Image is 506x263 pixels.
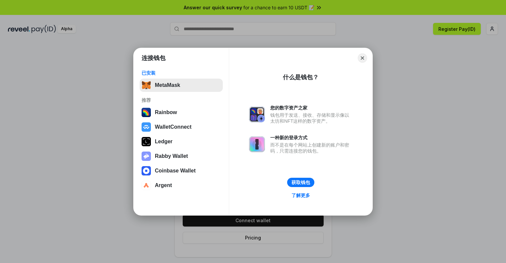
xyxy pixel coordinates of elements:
div: 推荐 [142,97,221,103]
button: MetaMask [140,79,223,92]
a: 了解更多 [287,191,314,200]
img: svg+xml,%3Csvg%20xmlns%3D%22http%3A%2F%2Fwww.w3.org%2F2000%2Fsvg%22%20fill%3D%22none%22%20viewBox... [249,136,265,152]
div: Rabby Wallet [155,153,188,159]
div: 而不是在每个网站上创建新的账户和密码，只需连接您的钱包。 [270,142,352,154]
button: Argent [140,179,223,192]
div: 一种新的登录方式 [270,135,352,141]
div: 什么是钱包？ [283,73,319,81]
div: Coinbase Wallet [155,168,196,174]
img: svg+xml,%3Csvg%20fill%3D%22none%22%20height%3D%2233%22%20viewBox%3D%220%200%2035%2033%22%20width%... [142,81,151,90]
button: 获取钱包 [287,178,314,187]
img: svg+xml,%3Csvg%20width%3D%2228%22%20height%3D%2228%22%20viewBox%3D%220%200%2028%2028%22%20fill%3D... [142,122,151,132]
div: 获取钱包 [291,179,310,185]
div: 钱包用于发送、接收、存储和显示像以太坊和NFT这样的数字资产。 [270,112,352,124]
button: Coinbase Wallet [140,164,223,177]
div: WalletConnect [155,124,192,130]
div: 您的数字资产之家 [270,105,352,111]
div: MetaMask [155,82,180,88]
img: svg+xml,%3Csvg%20width%3D%2228%22%20height%3D%2228%22%20viewBox%3D%220%200%2028%2028%22%20fill%3D... [142,166,151,175]
div: Argent [155,182,172,188]
button: Rainbow [140,106,223,119]
img: svg+xml,%3Csvg%20width%3D%2228%22%20height%3D%2228%22%20viewBox%3D%220%200%2028%2028%22%20fill%3D... [142,181,151,190]
img: svg+xml,%3Csvg%20xmlns%3D%22http%3A%2F%2Fwww.w3.org%2F2000%2Fsvg%22%20fill%3D%22none%22%20viewBox... [142,152,151,161]
img: svg+xml,%3Csvg%20xmlns%3D%22http%3A%2F%2Fwww.w3.org%2F2000%2Fsvg%22%20fill%3D%22none%22%20viewBox... [249,106,265,122]
img: svg+xml,%3Csvg%20width%3D%22120%22%20height%3D%22120%22%20viewBox%3D%220%200%20120%20120%22%20fil... [142,108,151,117]
img: svg+xml,%3Csvg%20xmlns%3D%22http%3A%2F%2Fwww.w3.org%2F2000%2Fsvg%22%20width%3D%2228%22%20height%3... [142,137,151,146]
div: Rainbow [155,109,177,115]
button: Close [358,53,367,63]
button: Rabby Wallet [140,150,223,163]
h1: 连接钱包 [142,54,165,62]
div: 已安装 [142,70,221,76]
button: WalletConnect [140,120,223,134]
div: Ledger [155,139,172,145]
button: Ledger [140,135,223,148]
div: 了解更多 [291,192,310,198]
